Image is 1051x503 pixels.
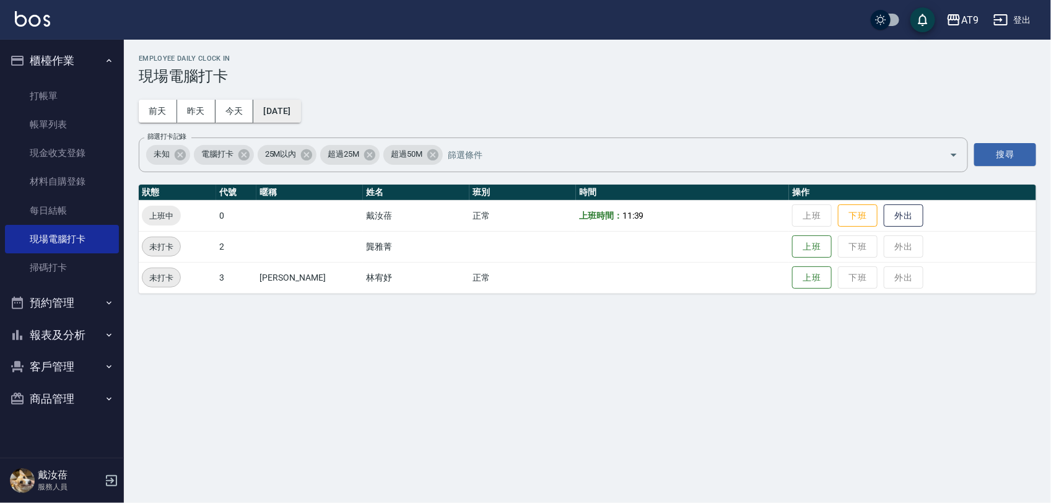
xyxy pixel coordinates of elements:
button: 預約管理 [5,287,119,319]
th: 狀態 [139,185,216,201]
td: 0 [216,200,256,231]
th: 班別 [469,185,576,201]
input: 篩選條件 [445,144,928,165]
div: 25M以內 [258,145,317,165]
p: 服務人員 [38,481,101,492]
span: 未打卡 [142,271,180,284]
td: 3 [216,262,256,293]
th: 暱稱 [256,185,363,201]
td: 2 [216,231,256,262]
td: [PERSON_NAME] [256,262,363,293]
button: [DATE] [253,100,300,123]
a: 打帳單 [5,82,119,110]
button: 外出 [884,204,923,227]
button: 客戶管理 [5,351,119,383]
div: 未知 [146,145,190,165]
button: 上班 [792,266,832,289]
td: 正常 [469,262,576,293]
a: 現場電腦打卡 [5,225,119,253]
button: AT9 [941,7,983,33]
button: 登出 [988,9,1036,32]
button: 昨天 [177,100,216,123]
button: 今天 [216,100,254,123]
span: 上班中 [142,209,181,222]
button: 櫃檯作業 [5,45,119,77]
h5: 戴汝蓓 [38,469,101,481]
a: 每日結帳 [5,196,119,225]
button: 報表及分析 [5,319,119,351]
td: 龔雅菁 [363,231,469,262]
th: 代號 [216,185,256,201]
h2: Employee Daily Clock In [139,55,1036,63]
div: AT9 [961,12,979,28]
th: 時間 [576,185,789,201]
span: 11:39 [622,211,644,221]
button: save [910,7,935,32]
span: 超過25M [320,148,367,160]
th: 操作 [789,185,1036,201]
th: 姓名 [363,185,469,201]
span: 未打卡 [142,240,180,253]
td: 正常 [469,200,576,231]
div: 超過25M [320,145,380,165]
div: 超過50M [383,145,443,165]
span: 電腦打卡 [194,148,241,160]
button: 商品管理 [5,383,119,415]
a: 掃碼打卡 [5,253,119,282]
span: 25M以內 [258,148,304,160]
a: 帳單列表 [5,110,119,139]
span: 超過50M [383,148,430,160]
h3: 現場電腦打卡 [139,68,1036,85]
td: 戴汝蓓 [363,200,469,231]
label: 篩選打卡記錄 [147,132,186,141]
a: 材料自購登錄 [5,167,119,196]
img: Person [10,468,35,493]
button: 搜尋 [974,143,1036,166]
button: Open [944,145,964,165]
a: 現金收支登錄 [5,139,119,167]
button: 前天 [139,100,177,123]
b: 上班時間： [579,211,622,221]
button: 上班 [792,235,832,258]
img: Logo [15,11,50,27]
td: 林宥妤 [363,262,469,293]
button: 下班 [838,204,878,227]
div: 電腦打卡 [194,145,254,165]
span: 未知 [146,148,177,160]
